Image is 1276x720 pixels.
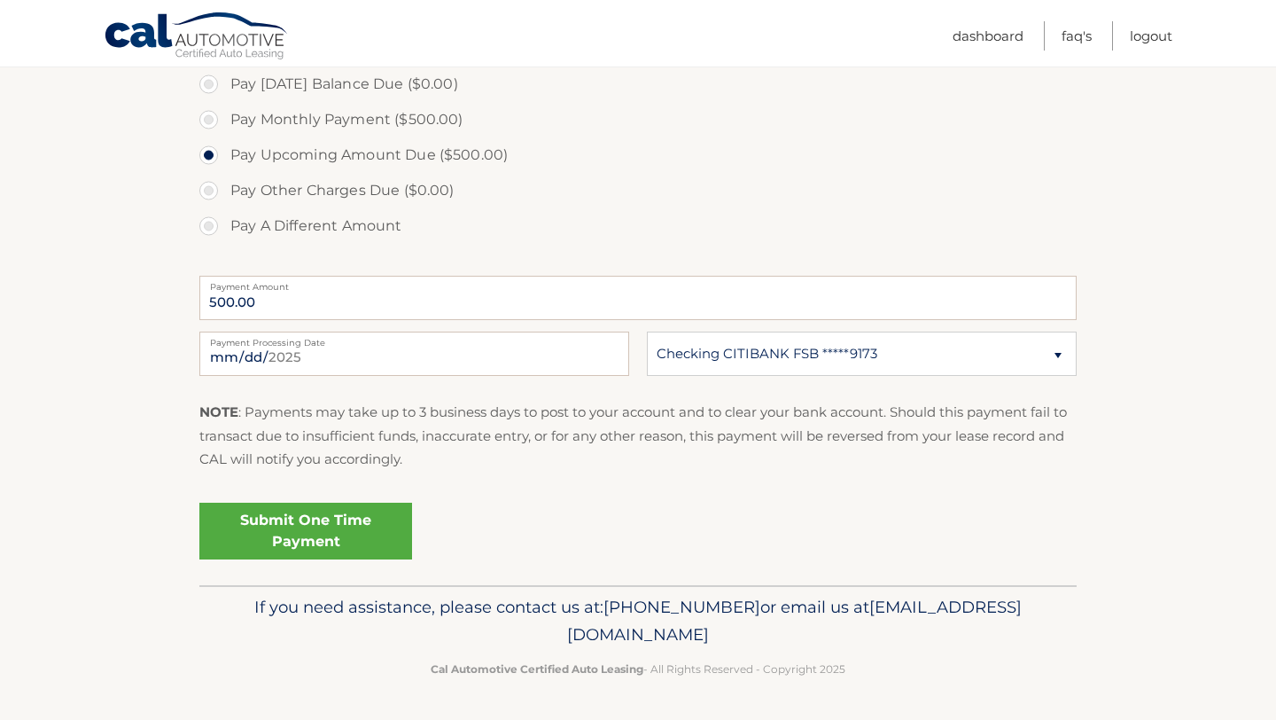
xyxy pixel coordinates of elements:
[104,12,290,63] a: Cal Automotive
[953,21,1023,51] a: Dashboard
[1130,21,1172,51] a: Logout
[603,597,760,617] span: [PHONE_NUMBER]
[199,208,1077,244] label: Pay A Different Amount
[199,276,1077,290] label: Payment Amount
[199,332,629,376] input: Payment Date
[199,332,629,346] label: Payment Processing Date
[199,137,1077,173] label: Pay Upcoming Amount Due ($500.00)
[199,276,1077,320] input: Payment Amount
[199,67,1077,102] label: Pay [DATE] Balance Due ($0.00)
[431,662,643,676] strong: Cal Automotive Certified Auto Leasing
[199,401,1077,471] p: : Payments may take up to 3 business days to post to your account and to clear your bank account....
[1062,21,1092,51] a: FAQ's
[199,403,238,420] strong: NOTE
[199,173,1077,208] label: Pay Other Charges Due ($0.00)
[211,593,1065,650] p: If you need assistance, please contact us at: or email us at
[211,660,1065,678] p: - All Rights Reserved - Copyright 2025
[199,503,412,560] a: Submit One Time Payment
[199,102,1077,137] label: Pay Monthly Payment ($500.00)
